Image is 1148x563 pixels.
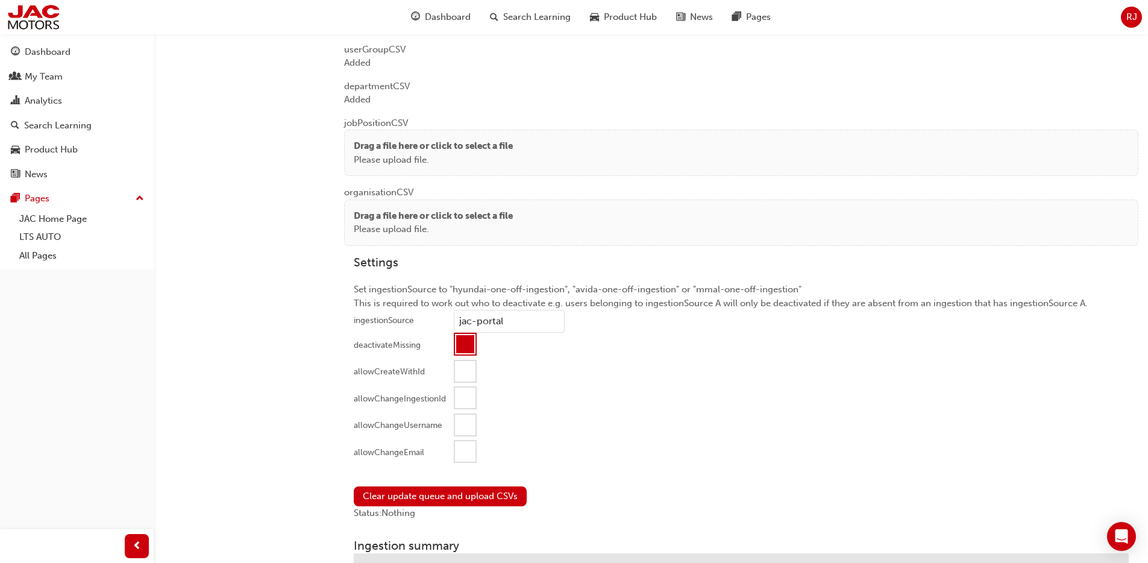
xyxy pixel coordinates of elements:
[344,93,1138,107] div: Added
[667,5,723,30] a: news-iconNews
[5,90,149,112] a: Analytics
[11,193,20,204] span: pages-icon
[344,70,1138,107] div: department CSV
[354,222,513,236] p: Please upload file.
[344,33,1138,70] div: userGroup CSV
[354,486,527,506] button: Clear update queue and upload CSVs
[354,393,446,405] div: allowChangeIngestionId
[5,139,149,161] a: Product Hub
[580,5,667,30] a: car-iconProduct Hub
[354,506,1129,520] div: Status: Nothing
[25,143,78,157] div: Product Hub
[503,10,571,24] span: Search Learning
[5,66,149,88] a: My Team
[14,210,149,228] a: JAC Home Page
[11,47,20,58] span: guage-icon
[354,209,513,223] p: Drag a file here or click to select a file
[5,163,149,186] a: News
[723,5,780,30] a: pages-iconPages
[14,247,149,265] a: All Pages
[354,420,442,432] div: allowChangeUsername
[425,10,471,24] span: Dashboard
[480,5,580,30] a: search-iconSearch Learning
[490,10,498,25] span: search-icon
[11,96,20,107] span: chart-icon
[354,139,513,153] p: Drag a file here or click to select a file
[11,72,20,83] span: people-icon
[354,256,1129,269] h3: Settings
[25,70,63,84] div: My Team
[5,187,149,210] button: Pages
[354,447,424,459] div: allowChangeEmail
[6,4,61,31] img: jac-portal
[25,94,62,108] div: Analytics
[354,539,1129,553] h3: Ingestion summary
[25,168,48,181] div: News
[5,115,149,137] a: Search Learning
[1126,10,1137,24] span: RJ
[11,145,20,156] span: car-icon
[590,10,599,25] span: car-icon
[344,56,1138,70] div: Added
[354,153,513,167] p: Please upload file.
[676,10,685,25] span: news-icon
[354,315,414,327] div: ingestionSource
[344,200,1138,246] div: Drag a file here or click to select a filePlease upload file.
[344,107,1138,177] div: jobPosition CSV
[1107,522,1136,551] div: Open Intercom Messenger
[344,246,1138,477] div: Set ingestionSource to "hyundai-one-off-ingestion", "avida-one-off-ingestion" or "mmal-one-off-in...
[732,10,741,25] span: pages-icon
[5,41,149,63] a: Dashboard
[136,191,144,207] span: up-icon
[690,10,713,24] span: News
[746,10,771,24] span: Pages
[344,176,1138,246] div: organisation CSV
[133,539,142,554] span: prev-icon
[401,5,480,30] a: guage-iconDashboard
[25,192,49,206] div: Pages
[1121,7,1142,28] button: RJ
[344,130,1138,176] div: Drag a file here or click to select a filePlease upload file.
[24,119,92,133] div: Search Learning
[14,228,149,247] a: LTS AUTO
[25,45,71,59] div: Dashboard
[11,169,20,180] span: news-icon
[11,121,19,131] span: search-icon
[411,10,420,25] span: guage-icon
[604,10,657,24] span: Product Hub
[454,310,565,333] input: ingestionSource
[354,366,425,378] div: allowCreateWithId
[5,39,149,187] button: DashboardMy TeamAnalyticsSearch LearningProduct HubNews
[354,339,421,351] div: deactivateMissing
